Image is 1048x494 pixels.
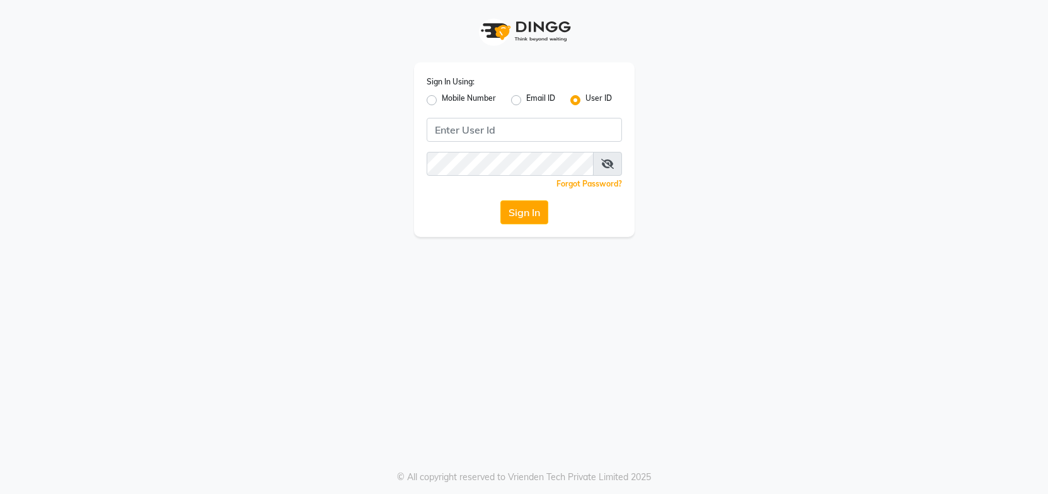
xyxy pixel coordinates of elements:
a: Forgot Password? [556,179,622,188]
input: Username [427,152,594,176]
button: Sign In [500,200,548,224]
label: Sign In Using: [427,76,475,88]
label: Mobile Number [442,93,496,108]
input: Username [427,118,622,142]
img: logo1.svg [474,13,575,50]
label: Email ID [526,93,555,108]
label: User ID [585,93,612,108]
